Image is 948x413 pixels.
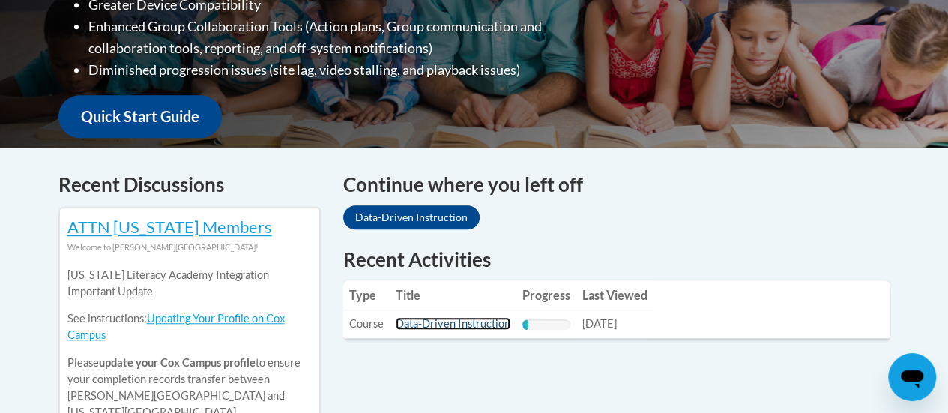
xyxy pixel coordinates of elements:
[582,317,617,330] span: [DATE]
[888,353,936,401] iframe: Button to launch messaging window
[58,95,222,138] a: Quick Start Guide
[349,317,384,330] span: Course
[67,239,312,256] div: Welcome to [PERSON_NAME][GEOGRAPHIC_DATA]!
[522,319,529,330] div: Progress, %
[67,217,272,237] a: ATTN [US_STATE] Members
[343,170,890,199] h4: Continue where you left off
[67,310,312,343] p: See instructions:
[343,246,890,273] h1: Recent Activities
[88,59,602,81] li: Diminished progression issues (site lag, video stalling, and playback issues)
[99,356,256,369] b: update your Cox Campus profile
[390,280,516,310] th: Title
[67,312,285,341] a: Updating Your Profile on Cox Campus
[396,317,510,330] a: Data-Driven Instruction
[88,16,602,59] li: Enhanced Group Collaboration Tools (Action plans, Group communication and collaboration tools, re...
[576,280,653,310] th: Last Viewed
[343,205,480,229] a: Data-Driven Instruction
[67,267,312,300] p: [US_STATE] Literacy Academy Integration Important Update
[516,280,576,310] th: Progress
[343,280,390,310] th: Type
[58,170,321,199] h4: Recent Discussions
